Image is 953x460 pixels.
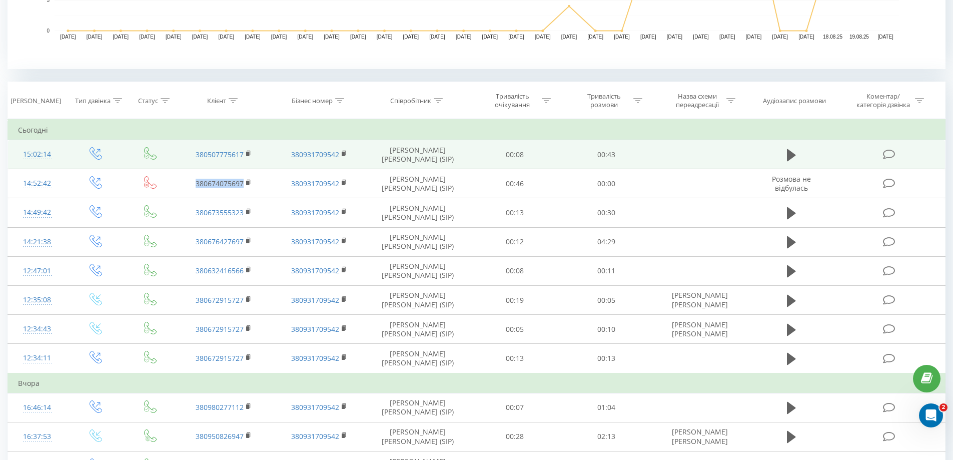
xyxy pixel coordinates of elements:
[469,140,561,169] td: 00:08
[18,232,57,252] div: 14:21:38
[196,208,244,217] a: 380673555323
[367,169,469,198] td: [PERSON_NAME] [PERSON_NAME] (SIP)
[693,34,709,40] text: [DATE]
[8,120,945,140] td: Сьогодні
[798,34,814,40] text: [DATE]
[324,34,340,40] text: [DATE]
[291,150,339,159] a: 380931709542
[561,34,577,40] text: [DATE]
[719,34,735,40] text: [DATE]
[18,145,57,164] div: 15:02:14
[429,34,445,40] text: [DATE]
[670,92,724,109] div: Назва схеми переадресації
[291,237,339,246] a: 380931709542
[367,286,469,315] td: [PERSON_NAME] [PERSON_NAME] (SIP)
[652,286,747,315] td: [PERSON_NAME] [PERSON_NAME]
[772,34,788,40] text: [DATE]
[772,174,811,193] span: Розмова не відбулась
[482,34,498,40] text: [DATE]
[469,227,561,256] td: 00:12
[47,28,50,34] text: 0
[196,324,244,334] a: 380672915727
[18,203,57,222] div: 14:49:42
[218,34,234,40] text: [DATE]
[18,261,57,281] div: 12:47:01
[652,422,747,451] td: [PERSON_NAME] [PERSON_NAME]
[350,34,366,40] text: [DATE]
[746,34,762,40] text: [DATE]
[367,227,469,256] td: [PERSON_NAME] [PERSON_NAME] (SIP)
[390,97,431,105] div: Співробітник
[561,227,652,256] td: 04:29
[561,286,652,315] td: 00:05
[849,34,869,40] text: 19.08.25
[469,315,561,344] td: 00:05
[763,97,826,105] div: Аудіозапис розмови
[291,431,339,441] a: 380931709542
[919,403,943,427] iframe: Intercom live chat
[291,402,339,412] a: 380931709542
[367,422,469,451] td: [PERSON_NAME] [PERSON_NAME] (SIP)
[207,97,226,105] div: Клієнт
[196,295,244,305] a: 380672915727
[377,34,393,40] text: [DATE]
[561,422,652,451] td: 02:13
[196,266,244,275] a: 380632416566
[456,34,472,40] text: [DATE]
[469,422,561,451] td: 00:28
[245,34,261,40] text: [DATE]
[367,198,469,227] td: [PERSON_NAME] [PERSON_NAME] (SIP)
[469,393,561,422] td: 00:07
[18,174,57,193] div: 14:52:42
[561,140,652,169] td: 00:43
[561,256,652,285] td: 00:11
[561,198,652,227] td: 00:30
[18,319,57,339] div: 12:34:43
[18,398,57,417] div: 16:46:14
[196,150,244,159] a: 380507775617
[291,295,339,305] a: 380931709542
[561,393,652,422] td: 01:04
[60,34,76,40] text: [DATE]
[18,348,57,368] div: 12:34:11
[11,97,61,105] div: [PERSON_NAME]
[192,34,208,40] text: [DATE]
[291,179,339,188] a: 380931709542
[877,34,893,40] text: [DATE]
[652,315,747,344] td: [PERSON_NAME] [PERSON_NAME]
[367,315,469,344] td: [PERSON_NAME] [PERSON_NAME] (SIP)
[469,344,561,373] td: 00:13
[292,97,333,105] div: Бізнес номер
[271,34,287,40] text: [DATE]
[87,34,103,40] text: [DATE]
[196,237,244,246] a: 380676427697
[8,373,945,393] td: Вчора
[196,179,244,188] a: 380674075697
[196,353,244,363] a: 380672915727
[75,97,111,105] div: Тип дзвінка
[823,34,842,40] text: 18.08.25
[486,92,539,109] div: Тривалість очікування
[667,34,683,40] text: [DATE]
[18,427,57,446] div: 16:37:53
[196,402,244,412] a: 380980277112
[166,34,182,40] text: [DATE]
[291,208,339,217] a: 380931709542
[291,266,339,275] a: 380931709542
[367,393,469,422] td: [PERSON_NAME] [PERSON_NAME] (SIP)
[614,34,630,40] text: [DATE]
[469,256,561,285] td: 00:08
[561,315,652,344] td: 00:10
[854,92,912,109] div: Коментар/категорія дзвінка
[367,344,469,373] td: [PERSON_NAME] [PERSON_NAME] (SIP)
[939,403,947,411] span: 2
[196,431,244,441] a: 380950826947
[508,34,524,40] text: [DATE]
[640,34,656,40] text: [DATE]
[535,34,551,40] text: [DATE]
[561,344,652,373] td: 00:13
[577,92,631,109] div: Тривалість розмови
[138,97,158,105] div: Статус
[587,34,603,40] text: [DATE]
[298,34,314,40] text: [DATE]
